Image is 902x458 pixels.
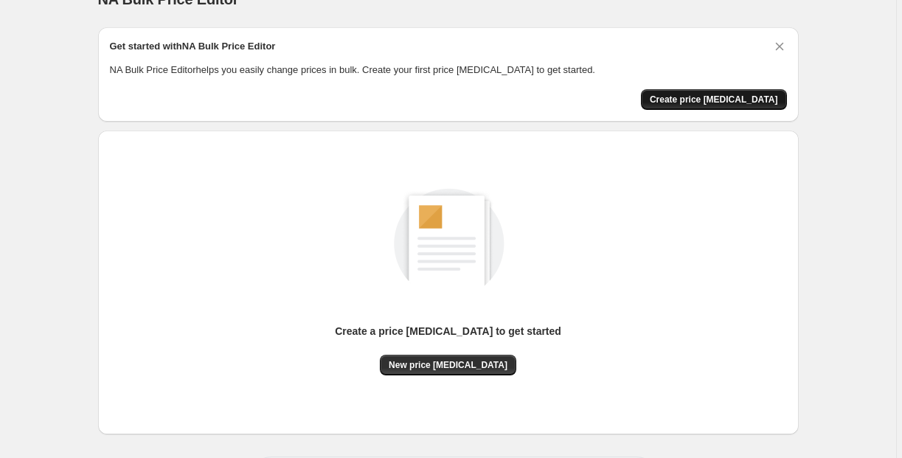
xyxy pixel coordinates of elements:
button: Create price change job [641,89,787,110]
span: Create price [MEDICAL_DATA] [650,94,778,105]
button: Dismiss card [772,39,787,54]
span: New price [MEDICAL_DATA] [389,359,507,371]
p: NA Bulk Price Editor helps you easily change prices in bulk. Create your first price [MEDICAL_DAT... [110,63,787,77]
h2: Get started with NA Bulk Price Editor [110,39,276,54]
p: Create a price [MEDICAL_DATA] to get started [335,324,561,339]
button: New price [MEDICAL_DATA] [380,355,516,375]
